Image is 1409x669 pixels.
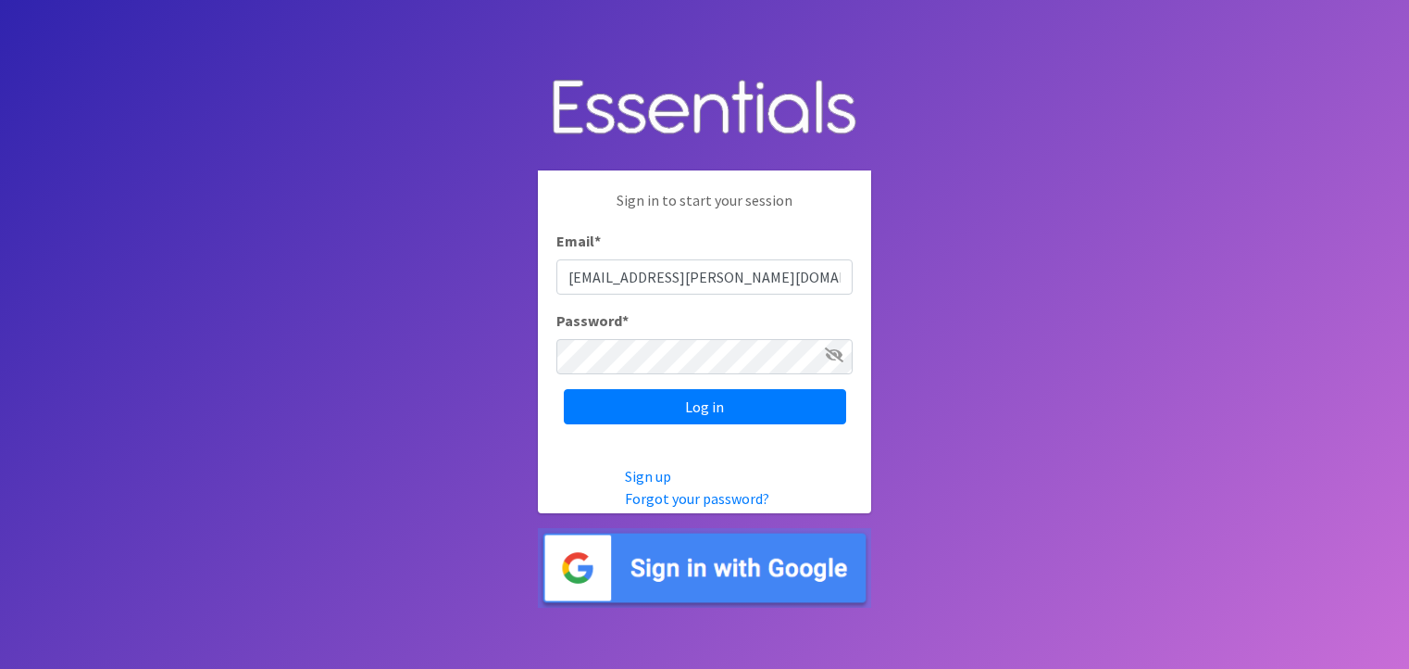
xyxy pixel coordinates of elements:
[556,309,629,332] label: Password
[622,311,629,330] abbr: required
[538,61,871,157] img: Human Essentials
[564,389,846,424] input: Log in
[625,489,769,508] a: Forgot your password?
[556,230,601,252] label: Email
[594,232,601,250] abbr: required
[625,467,671,486] a: Sign up
[538,528,871,609] img: Sign in with Google
[556,189,853,230] p: Sign in to start your session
